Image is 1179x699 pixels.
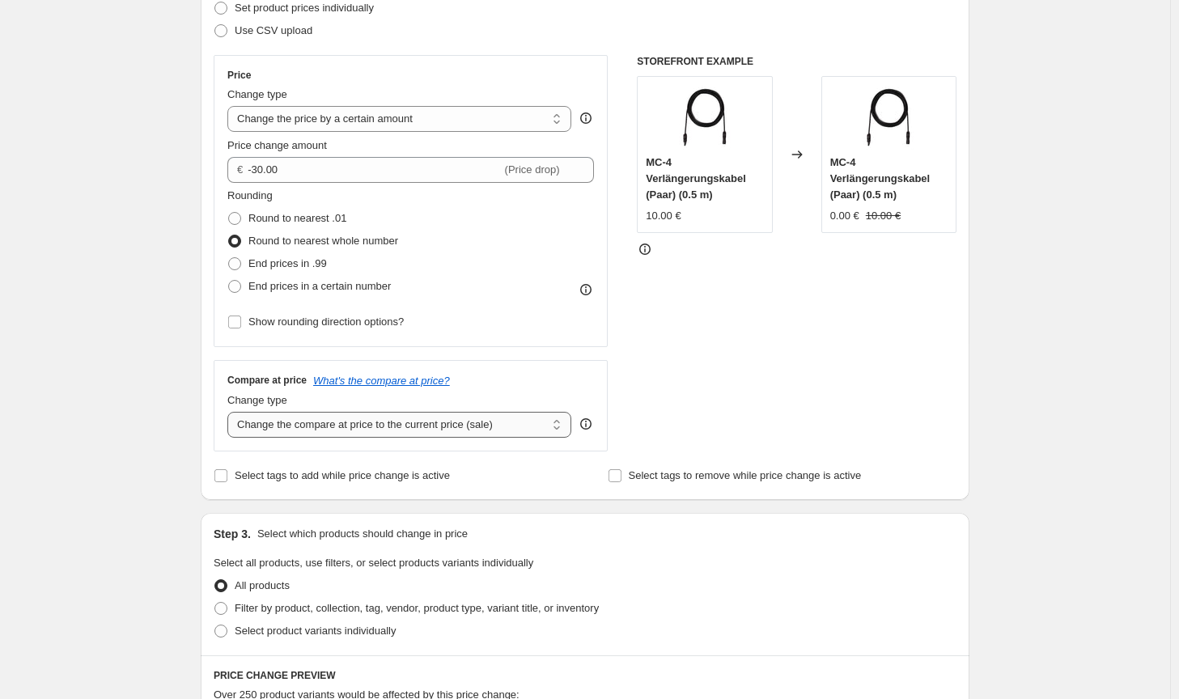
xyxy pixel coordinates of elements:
[214,557,533,569] span: Select all products, use filters, or select products variants individually
[227,189,273,201] span: Rounding
[248,235,398,247] span: Round to nearest whole number
[235,625,396,637] span: Select product variants individually
[257,526,468,542] p: Select which products should change in price
[227,69,251,82] h3: Price
[248,157,501,183] input: -10.00
[235,2,374,14] span: Set product prices individually
[866,208,901,224] strike: 10.00 €
[248,257,327,269] span: End prices in .99
[227,394,287,406] span: Change type
[237,163,243,176] span: €
[637,55,956,68] h6: STOREFRONT EXAMPLE
[227,88,287,100] span: Change type
[505,163,560,176] span: (Price drop)
[227,139,327,151] span: Price change amount
[629,469,862,481] span: Select tags to remove while price change is active
[235,579,290,591] span: All products
[646,208,681,224] div: 10.00 €
[672,85,737,150] img: kabel.3_1_80x.webp
[646,156,746,201] span: MC-4 Verlängerungskabel (Paar) (0.5 m)
[248,316,404,328] span: Show rounding direction options?
[235,602,599,614] span: Filter by product, collection, tag, vendor, product type, variant title, or inventory
[227,374,307,387] h3: Compare at price
[248,212,346,224] span: Round to nearest .01
[214,526,251,542] h2: Step 3.
[248,280,391,292] span: End prices in a certain number
[578,110,594,126] div: help
[830,208,859,224] div: 0.00 €
[856,85,921,150] img: kabel.3_1_80x.webp
[578,416,594,432] div: help
[830,156,931,201] span: MC-4 Verlängerungskabel (Paar) (0.5 m)
[214,669,956,682] h6: PRICE CHANGE PREVIEW
[235,469,450,481] span: Select tags to add while price change is active
[235,24,312,36] span: Use CSV upload
[313,375,450,387] button: What's the compare at price?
